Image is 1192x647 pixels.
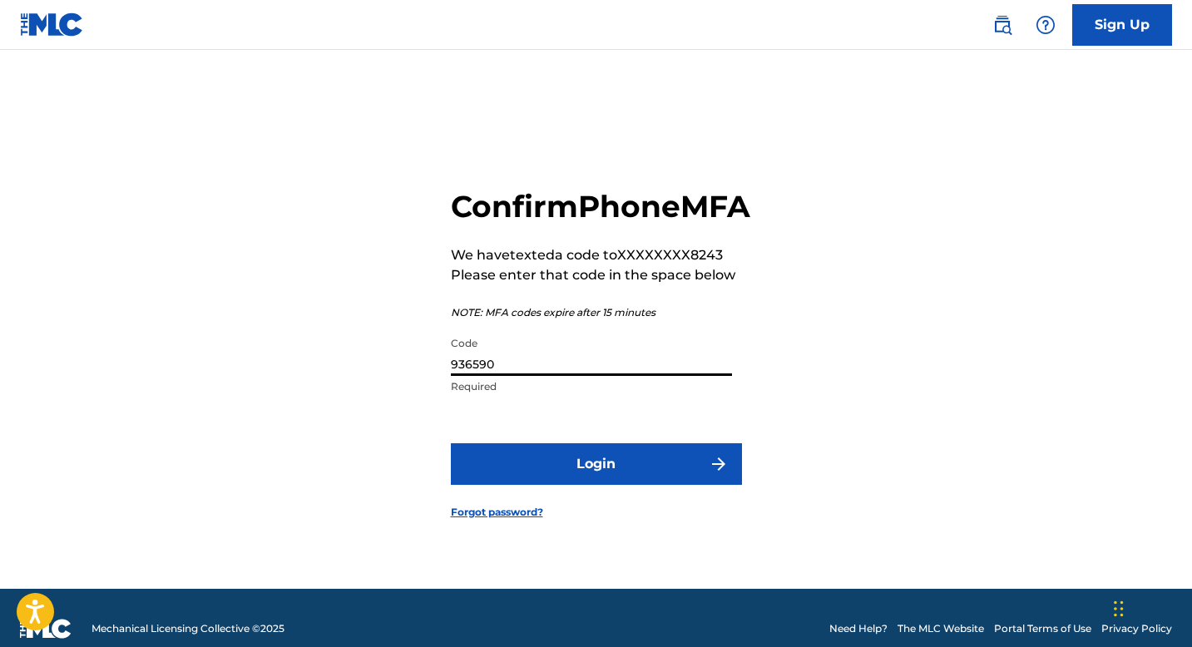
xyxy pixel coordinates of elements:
img: f7272a7cc735f4ea7f67.svg [709,454,729,474]
p: Required [451,379,732,394]
a: Public Search [986,8,1019,42]
a: Forgot password? [451,505,543,520]
div: Drag [1114,584,1124,634]
a: Portal Terms of Use [994,621,1091,636]
p: NOTE: MFA codes expire after 15 minutes [451,305,750,320]
a: Need Help? [829,621,888,636]
h2: Confirm Phone MFA [451,188,750,225]
img: MLC Logo [20,12,84,37]
p: Please enter that code in the space below [451,265,750,285]
a: Privacy Policy [1101,621,1172,636]
iframe: Chat Widget [1109,567,1192,647]
div: Help [1029,8,1062,42]
img: logo [20,619,72,639]
a: The MLC Website [898,621,984,636]
img: search [992,15,1012,35]
p: We have texted a code to XXXXXXXX8243 [451,245,750,265]
a: Sign Up [1072,4,1172,46]
span: Mechanical Licensing Collective © 2025 [92,621,284,636]
button: Login [451,443,742,485]
img: help [1036,15,1056,35]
